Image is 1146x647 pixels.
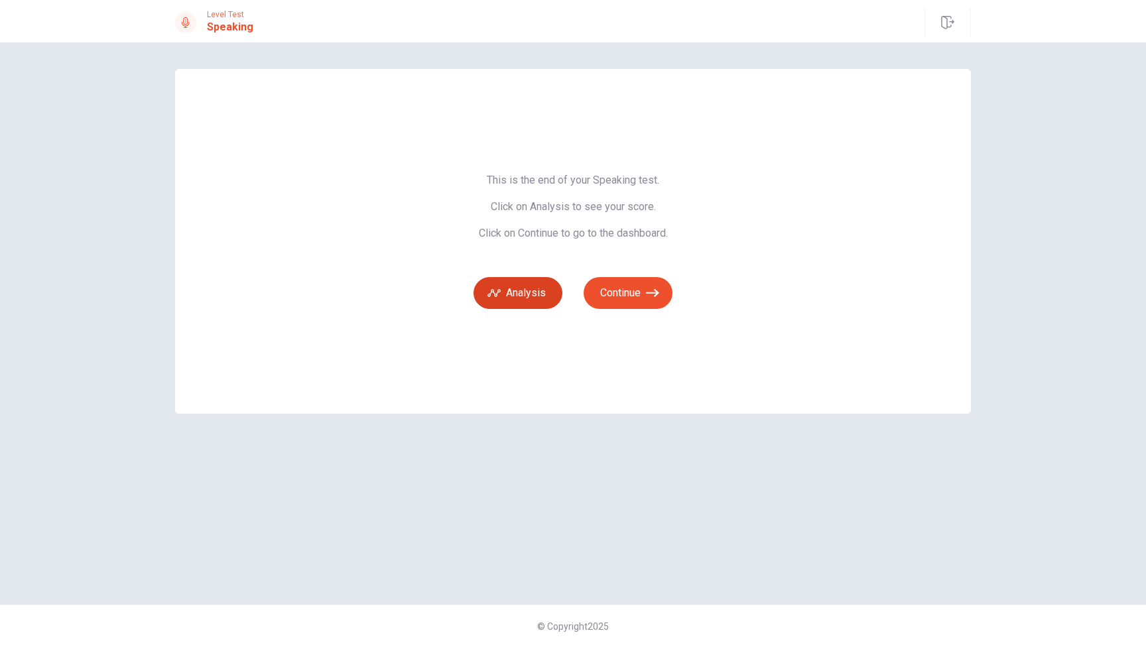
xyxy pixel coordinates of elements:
[474,174,672,240] span: This is the end of your Speaking test. Click on Analysis to see your score. Click on Continue to ...
[584,277,672,309] button: Continue
[207,19,253,35] h1: Speaking
[537,621,609,632] span: © Copyright 2025
[207,10,253,19] span: Level Test
[474,277,562,309] button: Analysis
